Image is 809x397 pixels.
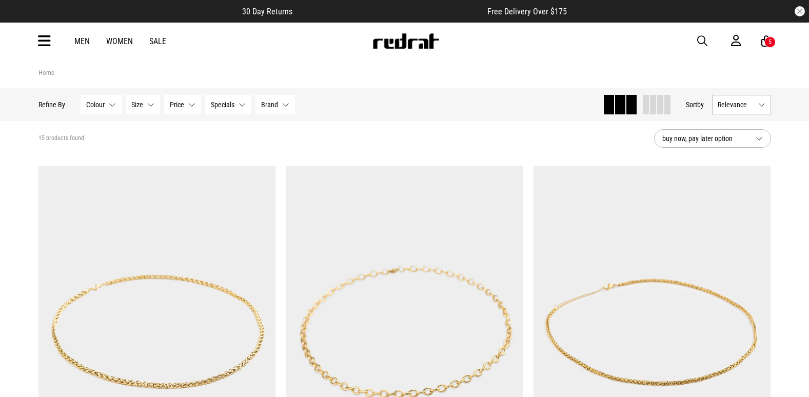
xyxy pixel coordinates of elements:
p: Refine By [38,101,65,109]
span: by [697,101,704,109]
a: Women [106,36,133,46]
span: Price [170,101,184,109]
button: Colour [81,95,122,114]
span: Size [131,101,143,109]
button: Specials [205,95,251,114]
a: 5 [761,36,771,47]
span: 15 products found [38,134,84,143]
a: Sale [149,36,166,46]
button: Brand [255,95,295,114]
span: Free Delivery Over $175 [487,7,567,16]
div: 5 [768,38,772,46]
span: Specials [211,101,234,109]
span: buy now, pay later option [662,132,747,145]
a: Men [74,36,90,46]
span: 30 Day Returns [242,7,292,16]
img: Redrat logo [372,33,440,49]
a: Home [38,69,54,76]
button: Sortby [686,98,704,111]
span: Colour [86,101,105,109]
button: Relevance [712,95,771,114]
iframe: Customer reviews powered by Trustpilot [313,6,467,16]
button: Size [126,95,160,114]
button: Price [164,95,201,114]
button: buy now, pay later option [654,129,771,148]
span: Brand [261,101,278,109]
span: Relevance [718,101,754,109]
